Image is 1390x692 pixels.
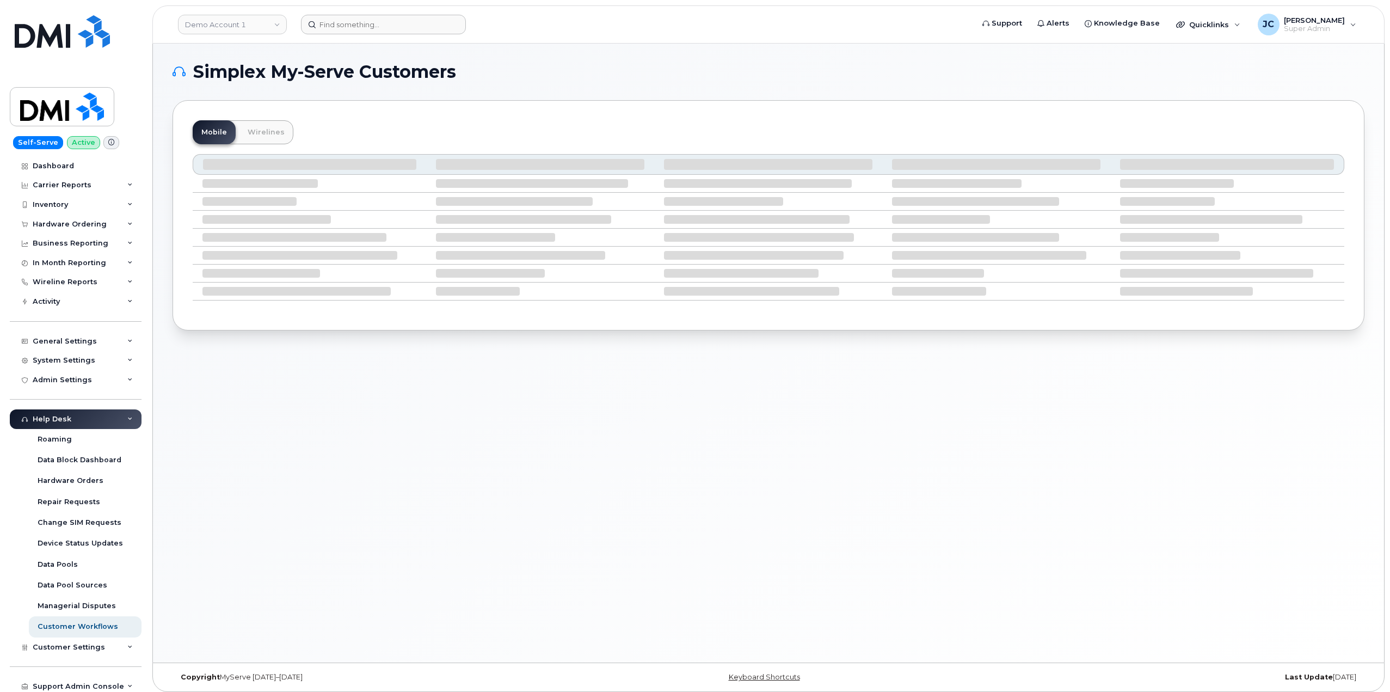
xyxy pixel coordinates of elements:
strong: Copyright [181,673,220,681]
a: Keyboard Shortcuts [729,673,800,681]
div: [DATE] [967,673,1364,682]
strong: Last Update [1285,673,1333,681]
span: Simplex My-Serve Customers [193,64,456,80]
a: Wirelines [239,120,293,144]
a: Mobile [193,120,236,144]
div: MyServe [DATE]–[DATE] [173,673,570,682]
